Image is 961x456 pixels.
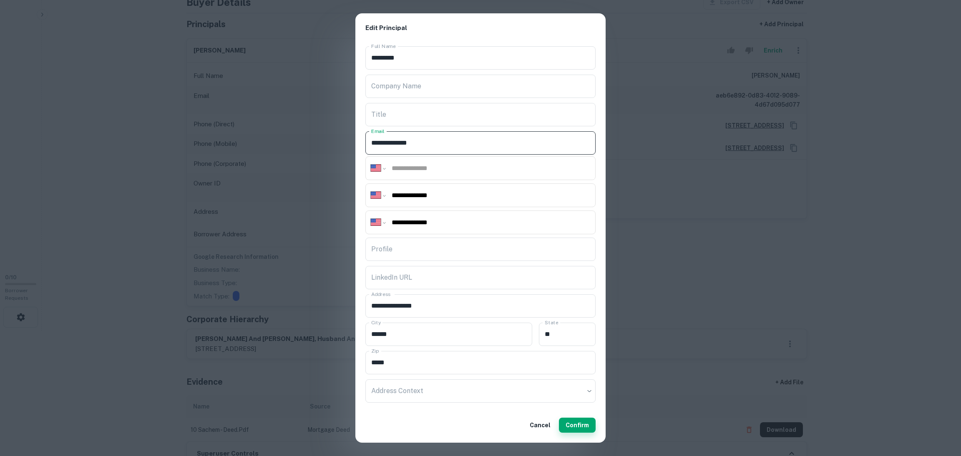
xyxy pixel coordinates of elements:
button: Cancel [526,418,554,433]
label: City [371,319,381,326]
label: Address [371,291,390,298]
div: ​ [365,379,596,403]
h2: Edit Principal [355,13,606,43]
iframe: Chat Widget [919,389,961,429]
label: Zip [371,347,379,354]
label: State [545,319,558,326]
label: Email [371,128,385,135]
label: Full Name [371,43,396,50]
button: Confirm [559,418,596,433]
